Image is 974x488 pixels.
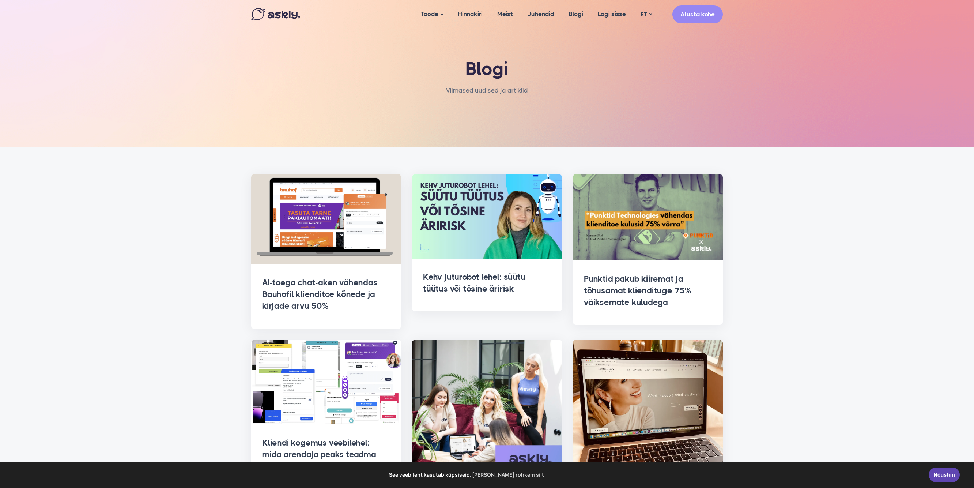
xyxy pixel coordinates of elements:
[633,9,659,20] a: ET
[471,469,545,480] a: learn more about cookies
[672,5,723,23] a: Alusta kohe
[423,272,525,294] a: Kehv juturobot lehel: süütu tüütus või tõsine äririsk
[446,85,528,103] nav: breadcrumb
[446,85,528,96] li: Viimased uudised ja artiklid
[251,8,300,20] img: Askly
[262,438,376,471] a: Kliendi kogemus veebilehel: mida arendaja peaks teadma chat'idest
[11,469,924,480] span: See veebileht kasutab küpsiseid.
[584,274,691,307] a: Punktid pakub kiiremat ja tõhusamat kliendituge 75% väiksemate kuludega
[332,59,642,80] h1: Blogi
[262,278,378,311] a: AI-toega chat-aken vähendas Bauhofil klienditoe kõnede ja kirjade arvu 50%
[929,468,960,482] a: Nõustun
